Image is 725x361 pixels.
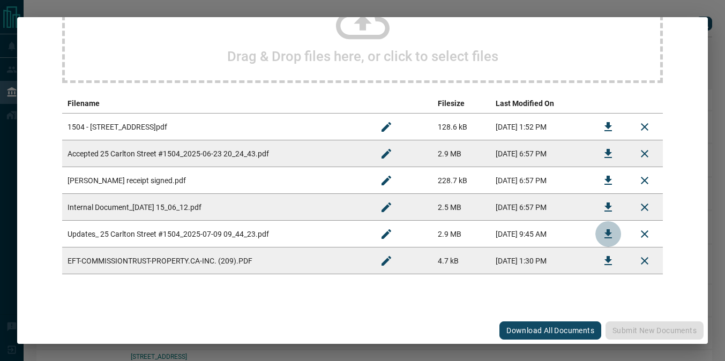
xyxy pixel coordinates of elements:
[62,247,368,274] td: EFT-COMMISSIONTRUST-PROPERTY.CA-INC. (209).PDF
[62,221,368,247] td: Updates_ 25 Carlton Street #1504_2025-07-09 09_44_23.pdf
[632,114,657,140] button: Remove File
[490,194,590,221] td: [DATE] 6:57 PM
[62,194,368,221] td: Internal Document_[DATE] 15_06_12.pdf
[432,221,490,247] td: 2.9 MB
[595,114,621,140] button: Download
[632,194,657,220] button: Remove File
[490,94,590,114] th: Last Modified On
[595,141,621,167] button: Download
[432,114,490,140] td: 128.6 kB
[490,114,590,140] td: [DATE] 1:52 PM
[373,221,399,247] button: Rename
[490,221,590,247] td: [DATE] 9:45 AM
[368,94,432,114] th: edit column
[595,168,621,193] button: Download
[373,248,399,274] button: Rename
[62,114,368,140] td: 1504 - [STREET_ADDRESS]pdf
[432,94,490,114] th: Filesize
[632,248,657,274] button: Remove File
[373,141,399,167] button: Rename
[632,141,657,167] button: Remove File
[490,140,590,167] td: [DATE] 6:57 PM
[373,168,399,193] button: Rename
[632,168,657,193] button: Remove File
[62,140,368,167] td: Accepted 25 Carlton Street #1504_2025-06-23 20_24_43.pdf
[595,194,621,220] button: Download
[490,167,590,194] td: [DATE] 6:57 PM
[595,248,621,274] button: Download
[62,94,368,114] th: Filename
[490,247,590,274] td: [DATE] 1:30 PM
[373,194,399,220] button: Rename
[499,321,601,340] button: Download All Documents
[62,167,368,194] td: [PERSON_NAME] receipt signed.pdf
[432,140,490,167] td: 2.9 MB
[373,114,399,140] button: Rename
[432,194,490,221] td: 2.5 MB
[432,167,490,194] td: 228.7 kB
[590,94,626,114] th: download action column
[432,247,490,274] td: 4.7 kB
[227,48,498,64] h2: Drag & Drop files here, or click to select files
[632,221,657,247] button: Remove File
[626,94,663,114] th: delete file action column
[595,221,621,247] button: Download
